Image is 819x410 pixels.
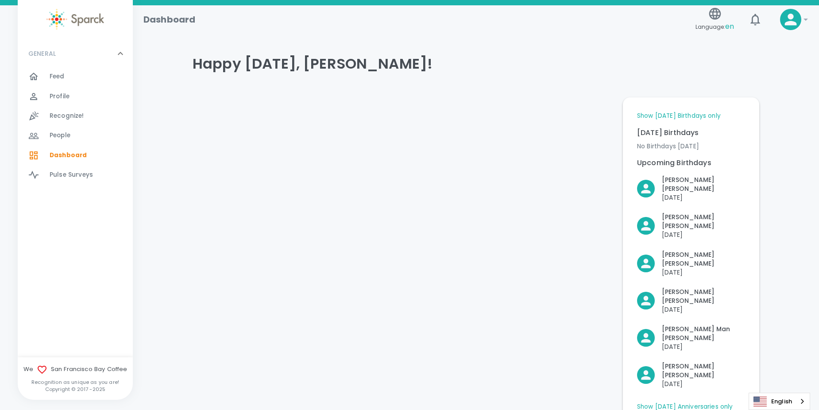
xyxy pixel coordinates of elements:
p: [PERSON_NAME] [PERSON_NAME] [662,287,745,305]
span: People [50,131,70,140]
button: Language:en [692,4,738,35]
span: Feed [50,72,65,81]
a: Sparck logo [18,9,133,30]
div: Click to Recognize! [630,280,745,314]
div: Click to Recognize! [630,168,745,202]
button: Click to Recognize! [637,175,745,202]
div: Click to Recognize! [630,355,745,388]
span: Recognize! [50,112,84,120]
div: GENERAL [18,67,133,188]
p: [PERSON_NAME] [PERSON_NAME] [662,175,745,193]
p: Recognition as unique as you are! [18,379,133,386]
h1: Dashboard [143,12,195,27]
button: Click to Recognize! [637,362,745,388]
p: [DATE] [662,379,745,388]
span: We San Francisco Bay Coffee [18,364,133,375]
a: People [18,126,133,145]
p: [PERSON_NAME] Man [PERSON_NAME] [662,325,745,342]
button: Click to Recognize! [637,325,745,351]
p: [DATE] [662,305,745,314]
p: Upcoming Birthdays [637,158,745,168]
aside: Language selected: English [749,393,810,410]
h4: Happy [DATE], [PERSON_NAME]! [193,55,759,73]
div: Click to Recognize! [630,317,745,351]
img: Sparck logo [46,9,104,30]
div: Language [749,393,810,410]
p: [PERSON_NAME] [PERSON_NAME] [662,213,745,230]
p: [DATE] Birthdays [637,128,745,138]
p: [PERSON_NAME] [PERSON_NAME] [662,250,745,268]
a: English [749,393,810,410]
a: Profile [18,87,133,106]
button: Click to Recognize! [637,213,745,239]
button: Click to Recognize! [637,250,745,277]
p: [PERSON_NAME] [PERSON_NAME] [662,362,745,379]
span: Pulse Surveys [50,170,93,179]
p: GENERAL [28,49,56,58]
p: [DATE] [662,193,745,202]
a: Show [DATE] Birthdays only [637,112,721,120]
a: Dashboard [18,146,133,165]
p: [DATE] [662,342,745,351]
p: No Birthdays [DATE] [637,142,745,151]
div: Click to Recognize! [630,205,745,239]
button: Click to Recognize! [637,287,745,314]
div: GENERAL [18,40,133,67]
span: Language: [695,21,734,33]
a: Pulse Surveys [18,165,133,185]
span: Profile [50,92,70,101]
p: [DATE] [662,268,745,277]
p: [DATE] [662,230,745,239]
a: Recognize! [18,106,133,126]
span: en [725,21,734,31]
span: Dashboard [50,151,87,160]
div: Click to Recognize! [630,243,745,277]
a: Feed [18,67,133,86]
p: Copyright © 2017 - 2025 [18,386,133,393]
